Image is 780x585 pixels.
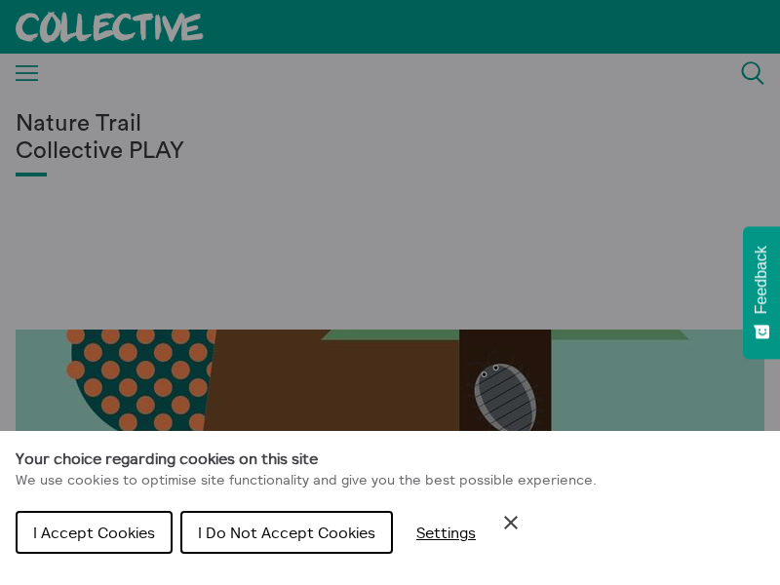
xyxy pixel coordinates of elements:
[180,511,393,554] button: I Do Not Accept Cookies
[499,511,523,534] button: Close Cookie Control
[198,523,375,542] span: I Do Not Accept Cookies
[743,226,780,359] button: Feedback - Show survey
[401,513,491,552] button: Settings
[16,511,173,554] button: I Accept Cookies
[416,523,476,542] span: Settings
[16,470,764,491] p: We use cookies to optimise site functionality and give you the best possible experience.
[753,246,770,314] span: Feedback
[33,523,155,542] span: I Accept Cookies
[16,447,764,470] h1: Your choice regarding cookies on this site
